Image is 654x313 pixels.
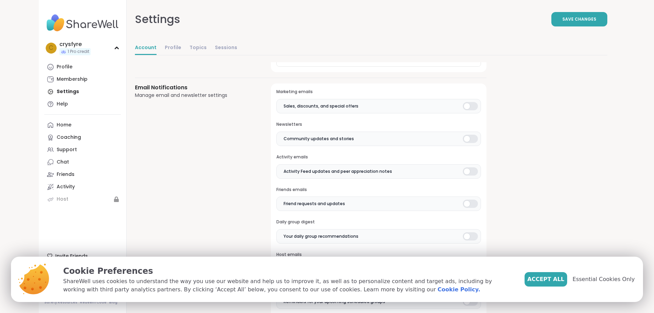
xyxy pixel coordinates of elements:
a: Activity [44,181,121,193]
h3: Host emails [276,252,481,258]
div: Chat [57,159,69,166]
a: Blog [109,300,117,305]
h3: Email Notifications [135,83,255,92]
div: Coaching [57,134,81,141]
h3: Activity emails [276,154,481,160]
a: Safety Resources [44,300,77,305]
div: Invite Friends [44,250,121,262]
div: Settings [135,11,180,27]
span: Save Changes [562,16,596,22]
a: Membership [44,73,121,86]
div: Home [57,122,71,128]
a: Home [44,119,121,131]
span: Sales, discounts, and special offers [284,103,358,109]
span: Essential Cookies Only [573,275,635,283]
button: Save Changes [551,12,607,26]
span: c [49,44,53,53]
a: Sessions [215,41,237,55]
span: Your daily group recommendations [284,233,358,239]
h3: Friends emails [276,187,481,193]
button: Accept All [525,272,567,287]
a: Profile [44,61,121,73]
h3: Daily group digest [276,219,481,225]
span: Friend requests and updates [284,201,345,207]
a: Topics [190,41,207,55]
div: Help [57,101,68,108]
p: ShareWell uses cookies to understand the way you use our website and help us to improve it, as we... [63,277,514,294]
a: Profile [165,41,181,55]
a: Redeem Code [80,300,106,305]
h3: Newsletters [276,122,481,127]
span: Community updates and stories [284,136,354,142]
a: Help [44,98,121,110]
div: Activity [57,183,75,190]
div: Profile [57,64,72,70]
div: Host [57,196,68,203]
span: Accept All [527,275,564,283]
a: Support [44,144,121,156]
p: Cookie Preferences [63,265,514,277]
a: Chat [44,156,121,168]
div: Manage email and newsletter settings [135,92,255,99]
a: Cookie Policy. [438,286,480,294]
div: Membership [57,76,88,83]
a: Friends [44,168,121,181]
a: Account [135,41,157,55]
img: ShareWell Nav Logo [44,11,121,35]
a: Host [44,193,121,205]
a: Coaching [44,131,121,144]
span: Activity Feed updates and peer appreciation notes [284,168,392,175]
h3: Marketing emails [276,89,481,95]
div: Support [57,146,77,153]
div: crysfyre [59,41,91,48]
span: 1 Pro credit [68,49,89,55]
div: Friends [57,171,74,178]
